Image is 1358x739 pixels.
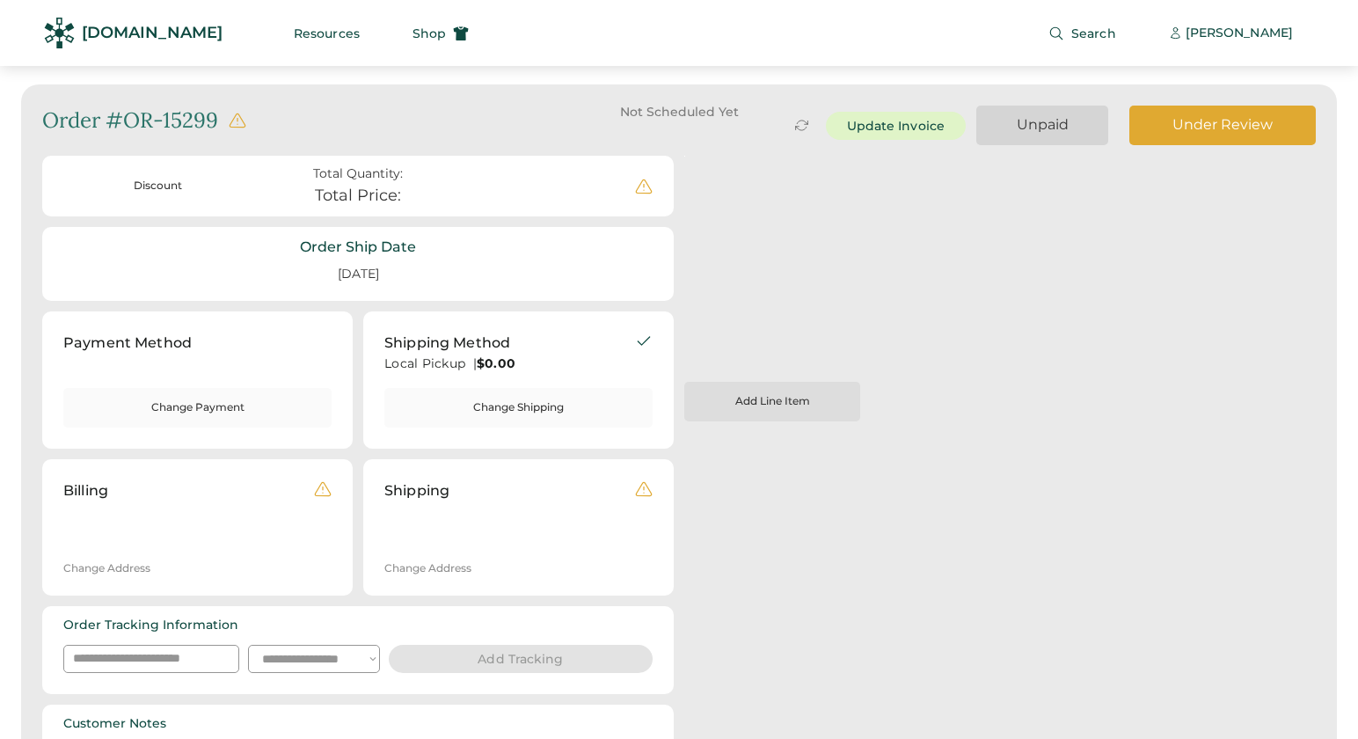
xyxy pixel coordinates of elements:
[684,382,860,421] button: Add Line Item
[63,480,108,501] div: Billing
[1186,25,1293,42] div: [PERSON_NAME]
[1027,16,1137,51] button: Search
[63,333,192,354] div: Payment Method
[74,179,242,194] div: Discount
[389,645,653,673] button: Add Tracking
[384,355,635,373] div: Local Pickup |
[997,115,1087,135] div: Unpaid
[82,22,223,44] div: [DOMAIN_NAME]
[1150,115,1295,135] div: Under Review
[826,112,966,140] button: Update Invoice
[300,238,416,257] div: Order Ship Date
[413,27,446,40] span: Shop
[384,388,653,428] button: Change Shipping
[63,715,166,733] div: Customer Notes
[384,480,449,501] div: Shipping
[63,617,238,634] div: Order Tracking Information
[313,166,403,181] div: Total Quantity:
[1071,27,1116,40] span: Search
[477,355,515,371] strong: $0.00
[569,106,789,118] div: Not Scheduled Yet
[273,16,381,51] button: Resources
[44,18,75,48] img: Rendered Logo - Screens
[384,333,510,354] div: Shipping Method
[315,187,401,206] div: Total Price:
[42,106,218,135] div: Order #OR-15299
[63,562,150,574] div: Change Address
[317,259,400,290] div: [DATE]
[384,562,471,574] div: Change Address
[63,388,332,428] button: Change Payment
[391,16,490,51] button: Shop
